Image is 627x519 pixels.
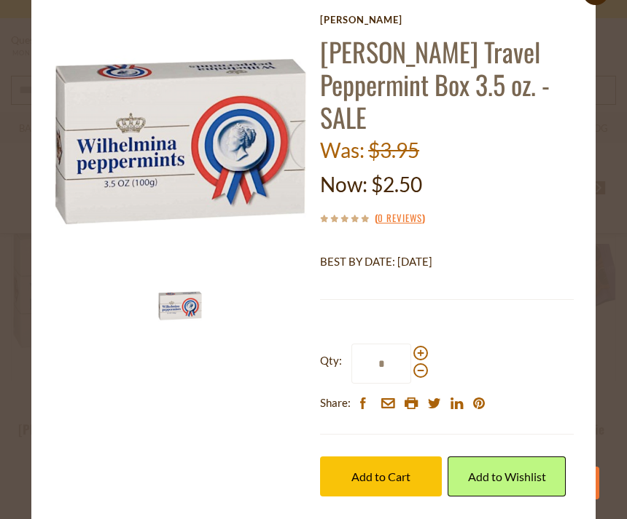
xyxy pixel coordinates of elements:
span: Share: [320,394,351,412]
strong: Qty: [320,352,342,370]
span: $3.95 [368,138,419,162]
span: ( ) [375,210,425,225]
a: 0 Reviews [378,210,422,226]
input: Qty: [351,344,411,384]
img: Wilhelmina Travel Peppermint Box [53,14,307,267]
button: Add to Cart [320,456,442,496]
span: BEST BY DATE: [DATE] [320,255,432,268]
a: Add to Wishlist [448,456,566,496]
img: Wilhelmina Travel Peppermint Box [158,284,202,328]
label: Was: [320,138,365,162]
a: [PERSON_NAME] Travel Peppermint Box 3.5 oz. - SALE [320,32,550,136]
span: $2.50 [371,172,422,197]
a: [PERSON_NAME] [320,14,574,25]
label: Now: [320,172,367,197]
span: Add to Cart [351,470,410,483]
